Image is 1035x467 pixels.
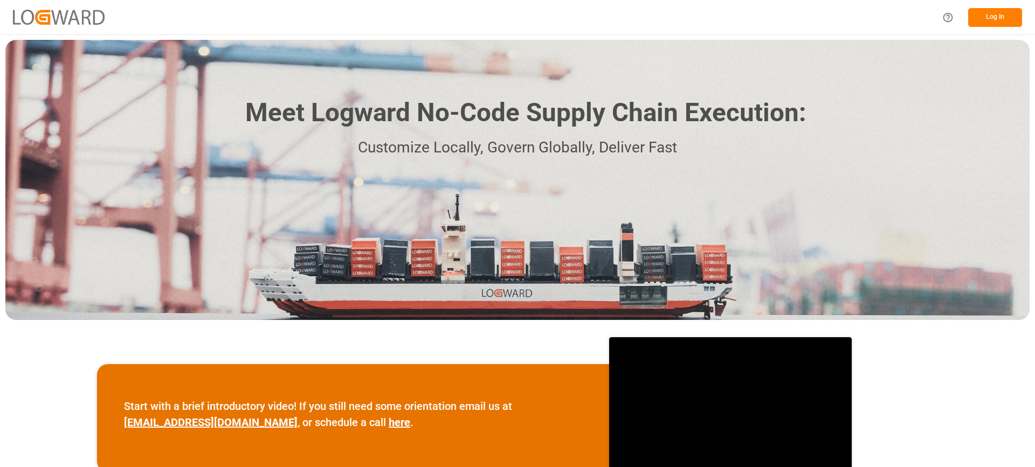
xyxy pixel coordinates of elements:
p: Start with a brief introductory video! If you still need some orientation email us at , or schedu... [124,398,582,430]
h1: Meet Logward No-Code Supply Chain Execution: [245,94,806,132]
p: Customize Locally, Govern Globally, Deliver Fast [229,136,806,160]
button: Help Center [936,5,960,30]
img: Logward_new_orange.png [13,10,105,24]
a: here [389,416,410,429]
a: [EMAIL_ADDRESS][DOMAIN_NAME] [124,416,298,429]
button: Log In [968,8,1022,27]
